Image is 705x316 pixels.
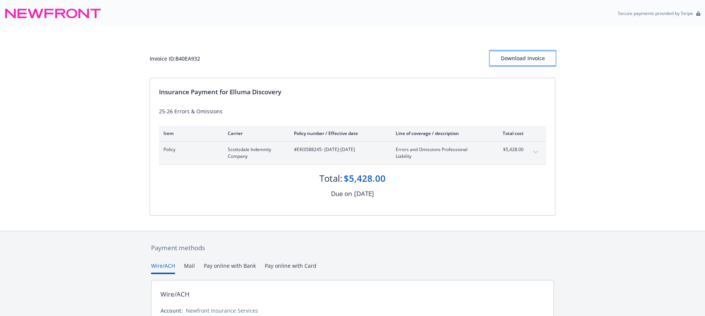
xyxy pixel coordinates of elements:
div: Due on [331,189,352,199]
div: Account: [160,307,183,315]
span: Scottsdale Indemnity Company [228,146,282,160]
button: expand content [530,146,542,158]
div: 25-26 Errors & Omissions [159,107,546,115]
div: [DATE] [354,189,374,199]
div: Total: [319,172,342,185]
div: Carrier [228,130,282,136]
div: PolicyScottsdale Indemnity Company#EKI3588245- [DATE]-[DATE]Errors and Omissions Professional Lia... [159,142,546,164]
span: Policy [163,146,216,153]
button: Pay online with Bank [204,262,256,274]
div: Line of coverage / description [396,130,484,136]
div: Wire/ACH [160,289,190,299]
div: Item [163,130,216,136]
button: Wire/ACH [151,262,175,274]
p: Secure payments provided by Stripe [618,10,693,16]
div: Insurance Payment for Elluma Discovery [159,87,546,97]
button: Mail [184,262,195,274]
div: Payment methods [151,243,554,253]
span: Errors and Omissions Professional Liability [396,146,484,160]
div: Invoice ID: B40EA932 [150,55,200,62]
button: Pay online with Card [265,262,316,274]
span: $5,428.00 [496,146,524,153]
div: $5,428.00 [344,172,386,185]
span: #EKI3588245 - [DATE]-[DATE] [294,146,384,153]
div: Total cost [496,130,524,136]
div: Policy number / Effective date [294,130,384,136]
button: Download Invoice [490,51,555,66]
div: Newfront Insurance Services [186,307,258,315]
div: Download Invoice [490,51,555,65]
